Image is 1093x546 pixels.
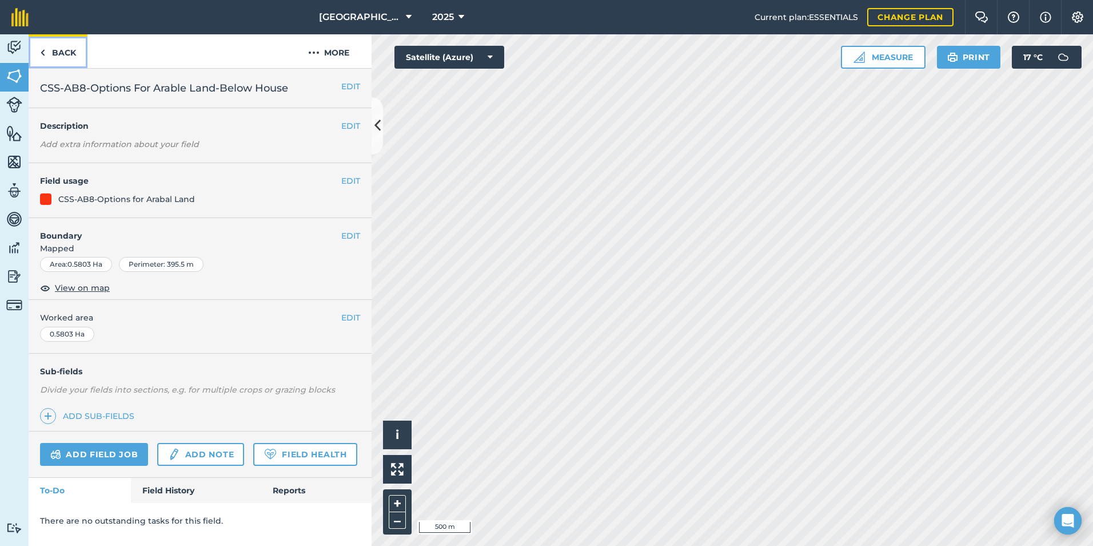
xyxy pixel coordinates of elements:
span: i [396,428,399,442]
img: Ruler icon [853,52,865,63]
h4: Boundary [29,218,341,242]
img: svg+xml;base64,PHN2ZyB4bWxucz0iaHR0cDovL3d3dy53My5vcmcvMjAwMC9zdmciIHdpZHRoPSIxOSIgaGVpZ2h0PSIyNC... [947,50,958,64]
img: A cog icon [1071,11,1084,23]
a: Change plan [867,8,954,26]
button: Satellite (Azure) [394,46,504,69]
img: svg+xml;base64,PHN2ZyB4bWxucz0iaHR0cDovL3d3dy53My5vcmcvMjAwMC9zdmciIHdpZHRoPSIxNCIgaGVpZ2h0PSIyNC... [44,409,52,423]
img: svg+xml;base64,PHN2ZyB4bWxucz0iaHR0cDovL3d3dy53My5vcmcvMjAwMC9zdmciIHdpZHRoPSIxNyIgaGVpZ2h0PSIxNy... [1040,10,1051,24]
img: svg+xml;base64,PHN2ZyB4bWxucz0iaHR0cDovL3d3dy53My5vcmcvMjAwMC9zdmciIHdpZHRoPSIxOCIgaGVpZ2h0PSIyNC... [40,281,50,295]
span: Worked area [40,311,360,324]
img: svg+xml;base64,PD94bWwgdmVyc2lvbj0iMS4wIiBlbmNvZGluZz0idXRmLTgiPz4KPCEtLSBHZW5lcmF0b3I6IEFkb2JlIE... [6,182,22,199]
p: There are no outstanding tasks for this field. [40,515,360,527]
span: CSS-AB8-Options For Arable Land-Below House [40,80,288,96]
button: EDIT [341,175,360,187]
span: [GEOGRAPHIC_DATA] [319,10,401,24]
h4: Description [40,120,360,132]
img: svg+xml;base64,PHN2ZyB4bWxucz0iaHR0cDovL3d3dy53My5vcmcvMjAwMC9zdmciIHdpZHRoPSI5IiBoZWlnaHQ9IjI0Ii... [40,46,45,60]
img: svg+xml;base64,PD94bWwgdmVyc2lvbj0iMS4wIiBlbmNvZGluZz0idXRmLTgiPz4KPCEtLSBHZW5lcmF0b3I6IEFkb2JlIE... [167,448,180,461]
a: Back [29,34,87,68]
button: Print [937,46,1001,69]
a: To-Do [29,478,131,503]
img: svg+xml;base64,PHN2ZyB4bWxucz0iaHR0cDovL3d3dy53My5vcmcvMjAwMC9zdmciIHdpZHRoPSI1NiIgaGVpZ2h0PSI2MC... [6,125,22,142]
img: svg+xml;base64,PD94bWwgdmVyc2lvbj0iMS4wIiBlbmNvZGluZz0idXRmLTgiPz4KPCEtLSBHZW5lcmF0b3I6IEFkb2JlIE... [6,211,22,228]
span: View on map [55,282,110,294]
span: Current plan : ESSENTIALS [755,11,858,23]
img: fieldmargin Logo [11,8,29,26]
div: CSS-AB8-Options for Arabal Land [58,193,195,205]
button: View on map [40,281,110,295]
button: EDIT [341,80,360,93]
img: svg+xml;base64,PD94bWwgdmVyc2lvbj0iMS4wIiBlbmNvZGluZz0idXRmLTgiPz4KPCEtLSBHZW5lcmF0b3I6IEFkb2JlIE... [6,239,22,256]
div: 0.5803 Ha [40,327,94,342]
button: – [389,512,406,529]
a: Field Health [253,443,357,466]
h4: Sub-fields [29,365,372,378]
img: Four arrows, one pointing top left, one top right, one bottom right and the last bottom left [391,463,404,476]
div: Perimeter : 395.5 m [119,257,204,272]
a: Add note [157,443,244,466]
em: Add extra information about your field [40,139,199,149]
img: svg+xml;base64,PD94bWwgdmVyc2lvbj0iMS4wIiBlbmNvZGluZz0idXRmLTgiPz4KPCEtLSBHZW5lcmF0b3I6IEFkb2JlIE... [6,39,22,56]
img: Two speech bubbles overlapping with the left bubble in the forefront [975,11,988,23]
button: EDIT [341,230,360,242]
button: 17 °C [1012,46,1082,69]
img: A question mark icon [1007,11,1020,23]
button: EDIT [341,120,360,132]
a: Add field job [40,443,148,466]
div: Area : 0.5803 Ha [40,257,112,272]
a: Reports [261,478,372,503]
img: svg+xml;base64,PD94bWwgdmVyc2lvbj0iMS4wIiBlbmNvZGluZz0idXRmLTgiPz4KPCEtLSBHZW5lcmF0b3I6IEFkb2JlIE... [6,97,22,113]
img: svg+xml;base64,PHN2ZyB4bWxucz0iaHR0cDovL3d3dy53My5vcmcvMjAwMC9zdmciIHdpZHRoPSIyMCIgaGVpZ2h0PSIyNC... [308,46,320,60]
img: svg+xml;base64,PD94bWwgdmVyc2lvbj0iMS4wIiBlbmNvZGluZz0idXRmLTgiPz4KPCEtLSBHZW5lcmF0b3I6IEFkb2JlIE... [6,297,22,313]
a: Field History [131,478,261,503]
span: 17 ° C [1023,46,1043,69]
button: + [389,495,406,512]
img: svg+xml;base64,PD94bWwgdmVyc2lvbj0iMS4wIiBlbmNvZGluZz0idXRmLTgiPz4KPCEtLSBHZW5lcmF0b3I6IEFkb2JlIE... [50,448,61,461]
button: i [383,421,412,449]
button: Measure [841,46,926,69]
button: EDIT [341,311,360,324]
img: svg+xml;base64,PD94bWwgdmVyc2lvbj0iMS4wIiBlbmNvZGluZz0idXRmLTgiPz4KPCEtLSBHZW5lcmF0b3I6IEFkb2JlIE... [1052,46,1075,69]
img: svg+xml;base64,PD94bWwgdmVyc2lvbj0iMS4wIiBlbmNvZGluZz0idXRmLTgiPz4KPCEtLSBHZW5lcmF0b3I6IEFkb2JlIE... [6,523,22,533]
img: svg+xml;base64,PD94bWwgdmVyc2lvbj0iMS4wIiBlbmNvZGluZz0idXRmLTgiPz4KPCEtLSBHZW5lcmF0b3I6IEFkb2JlIE... [6,268,22,285]
em: Divide your fields into sections, e.g. for multiple crops or grazing blocks [40,385,335,395]
img: svg+xml;base64,PHN2ZyB4bWxucz0iaHR0cDovL3d3dy53My5vcmcvMjAwMC9zdmciIHdpZHRoPSI1NiIgaGVpZ2h0PSI2MC... [6,68,22,85]
div: Open Intercom Messenger [1054,507,1082,535]
h4: Field usage [40,175,341,187]
a: Add sub-fields [40,408,139,424]
button: More [286,34,372,68]
span: 2025 [432,10,454,24]
img: svg+xml;base64,PHN2ZyB4bWxucz0iaHR0cDovL3d3dy53My5vcmcvMjAwMC9zdmciIHdpZHRoPSI1NiIgaGVpZ2h0PSI2MC... [6,153,22,171]
span: Mapped [29,242,372,255]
